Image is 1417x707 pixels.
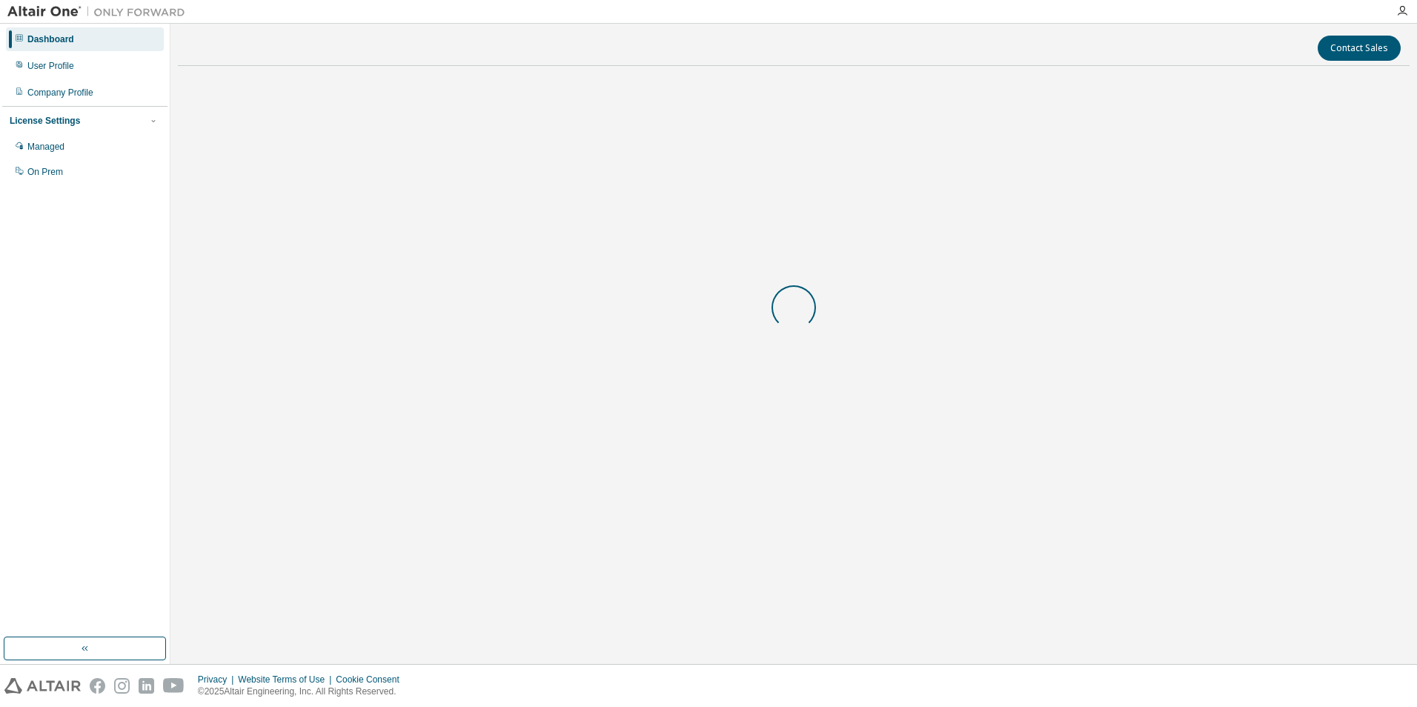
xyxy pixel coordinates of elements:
button: Contact Sales [1318,36,1401,61]
img: instagram.svg [114,678,130,694]
div: On Prem [27,166,63,178]
img: altair_logo.svg [4,678,81,694]
p: © 2025 Altair Engineering, Inc. All Rights Reserved. [198,686,408,698]
div: Cookie Consent [336,674,408,686]
div: Website Terms of Use [238,674,336,686]
img: Altair One [7,4,193,19]
div: Dashboard [27,33,74,45]
div: Company Profile [27,87,93,99]
div: License Settings [10,115,80,127]
img: youtube.svg [163,678,185,694]
div: Privacy [198,674,238,686]
img: linkedin.svg [139,678,154,694]
img: facebook.svg [90,678,105,694]
div: Managed [27,141,64,153]
div: User Profile [27,60,74,72]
